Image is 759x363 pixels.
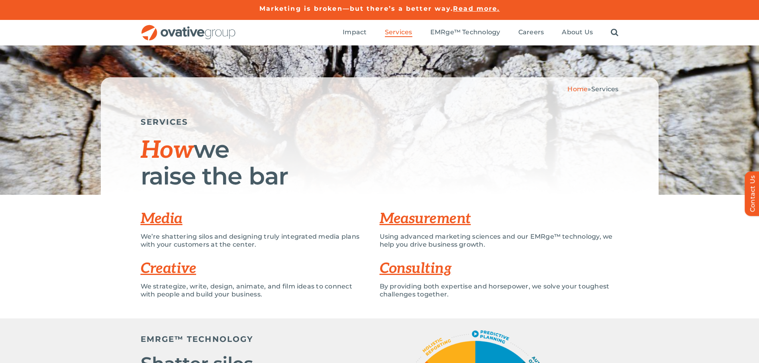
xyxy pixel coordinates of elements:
[562,28,593,36] span: About Us
[259,5,453,12] a: Marketing is broken—but there’s a better way.
[385,28,412,36] span: Services
[141,137,619,189] h1: we raise the bar
[141,283,368,298] p: We strategize, write, design, animate, and film ideas to connect with people and build your busin...
[430,28,500,37] a: EMRge™ Technology
[343,28,367,36] span: Impact
[591,85,619,93] span: Services
[567,85,618,93] span: »
[141,210,182,228] a: Media
[611,28,618,37] a: Search
[141,136,194,165] span: How
[518,28,544,36] span: Careers
[141,334,332,344] h5: EMRGE™ TECHNOLOGY
[380,210,471,228] a: Measurement
[141,24,236,31] a: OG_Full_horizontal_RGB
[453,5,500,12] a: Read more.
[518,28,544,37] a: Careers
[380,233,619,249] p: Using advanced marketing sciences and our EMRge™ technology, we help you drive business growth.
[141,260,196,277] a: Creative
[141,233,368,249] p: We’re shattering silos and designing truly integrated media plans with your customers at the center.
[385,28,412,37] a: Services
[380,260,452,277] a: Consulting
[141,117,619,127] h5: SERVICES
[380,283,619,298] p: By providing both expertise and horsepower, we solve your toughest challenges together.
[343,28,367,37] a: Impact
[430,28,500,36] span: EMRge™ Technology
[567,85,588,93] a: Home
[562,28,593,37] a: About Us
[343,20,618,45] nav: Menu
